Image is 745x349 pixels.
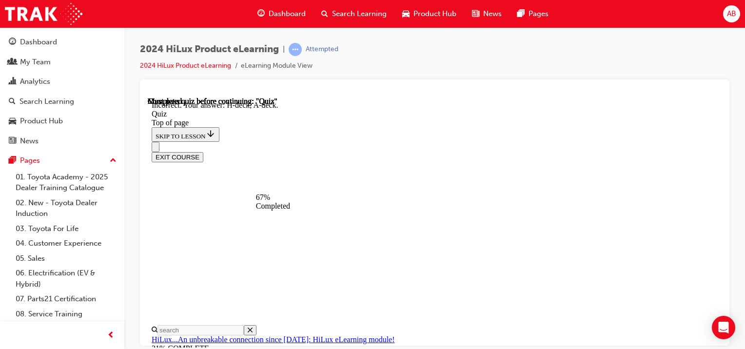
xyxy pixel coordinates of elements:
a: 2024 HiLux Product eLearning [140,61,231,70]
li: eLearning Module View [241,60,313,72]
span: News [483,8,502,19]
div: Search Learning [20,96,74,107]
span: 2024 HiLux Product eLearning [140,44,279,55]
button: EXIT COURSE [4,55,56,65]
span: prev-icon [107,330,115,342]
div: Open Intercom Messenger [712,316,735,339]
button: SKIP TO LESSON [4,30,72,45]
a: car-iconProduct Hub [394,4,464,24]
a: 06. Electrification (EV & Hybrid) [12,266,120,291]
span: Dashboard [269,8,306,19]
span: up-icon [110,155,117,167]
span: guage-icon [9,38,16,47]
span: guage-icon [257,8,265,20]
span: search-icon [9,97,16,106]
span: car-icon [9,117,16,126]
span: car-icon [402,8,410,20]
div: 67% Completed [108,96,123,114]
button: Close search menu [96,228,109,238]
span: learningRecordVerb_ATTEMPT-icon [289,43,302,56]
a: Dashboard [4,33,120,51]
a: Product Hub [4,112,120,130]
div: 31% COMPLETE [4,247,570,256]
span: Product Hub [413,8,456,19]
a: 07. Parts21 Certification [12,291,120,307]
a: 09. Technical Training [12,321,120,336]
button: DashboardMy TeamAnalyticsSearch LearningProduct HubNews [4,31,120,152]
input: Search [10,228,96,238]
span: news-icon [9,137,16,146]
a: 01. Toyota Academy - 2025 Dealer Training Catalogue [12,170,120,195]
button: Pages [4,152,120,170]
a: 04. Customer Experience [12,236,120,251]
div: Analytics [20,76,50,87]
a: news-iconNews [464,4,510,24]
span: search-icon [321,8,328,20]
div: Pages [20,155,40,166]
a: pages-iconPages [510,4,556,24]
a: 02. New - Toyota Dealer Induction [12,195,120,221]
span: SKIP TO LESSON [8,36,68,43]
div: My Team [20,57,51,68]
div: Attempted [306,45,338,54]
span: news-icon [472,8,479,20]
div: Dashboard [20,37,57,48]
div: Quiz [4,13,570,21]
span: Search Learning [332,8,387,19]
button: Close navigation menu [4,45,12,55]
span: pages-icon [9,156,16,165]
a: 03. Toyota For Life [12,221,120,236]
a: News [4,132,120,150]
a: My Team [4,53,120,71]
a: Search Learning [4,93,120,111]
a: HiLux...An unbreakable connection since [DATE]: HiLux eLearning module! [4,238,247,247]
span: Pages [529,8,549,19]
span: pages-icon [517,8,525,20]
div: Incorrect. Your answer: H-deck, A-deck. [4,4,570,13]
a: Analytics [4,73,120,91]
span: | [283,44,285,55]
a: 05. Sales [12,251,120,266]
img: Trak [5,3,82,25]
div: Top of page [4,21,570,30]
span: people-icon [9,58,16,67]
a: guage-iconDashboard [250,4,314,24]
a: 08. Service Training [12,307,120,322]
button: AB [723,5,740,22]
div: News [20,136,39,147]
div: Product Hub [20,116,63,127]
a: search-iconSearch Learning [314,4,394,24]
span: AB [727,8,736,19]
span: chart-icon [9,78,16,86]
